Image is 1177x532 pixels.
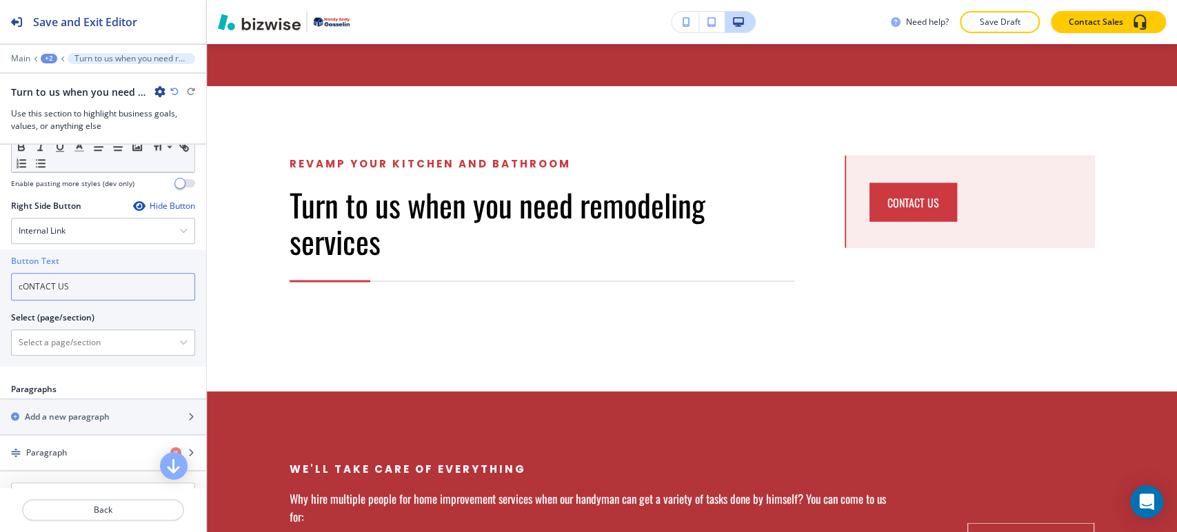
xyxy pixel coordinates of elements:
[11,255,59,267] h2: Button Text
[23,504,183,516] p: Back
[1051,11,1166,33] button: Contact Sales
[26,447,67,459] h4: Paragraph
[290,185,795,258] h3: Turn to us when you need remodeling services
[22,499,184,521] button: Back
[906,16,949,28] h3: Need help?
[11,85,149,99] h2: Turn to us when you need remodeling services
[11,108,195,132] h3: Use this section to highlight business goals, values, or anything else
[11,178,134,189] h4: Enable pasting more styles (dev only)
[290,155,795,172] p: Revamp Your Kitchen and Bathroom
[12,331,179,354] input: Manual Input
[11,54,30,63] button: Main
[133,201,195,212] button: Hide Button
[25,411,110,423] h2: Add a new paragraph
[41,54,57,63] button: +2
[68,53,195,64] button: Turn to us when you need remodeling services
[11,200,81,212] h2: Right Side Button
[978,16,1022,28] p: Save Draft
[313,17,350,28] img: Your Logo
[19,225,66,237] h4: Internal Link
[33,14,137,30] h2: Save and Exit Editor
[1069,16,1123,28] p: Contact Sales
[887,194,939,210] span: cONTACT US
[74,54,188,63] p: Turn to us when you need remodeling services
[960,11,1040,33] button: Save Draft
[11,448,21,458] img: Drag
[11,311,94,324] h2: Select (page/section)
[869,183,957,221] button: cONTACT US
[290,460,893,477] p: WE'LL TAKE CARE OF EVERYTHING
[11,383,57,396] h2: Paragraphs
[218,14,301,30] img: Bizwise Logo
[1130,485,1163,518] div: Open Intercom Messenger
